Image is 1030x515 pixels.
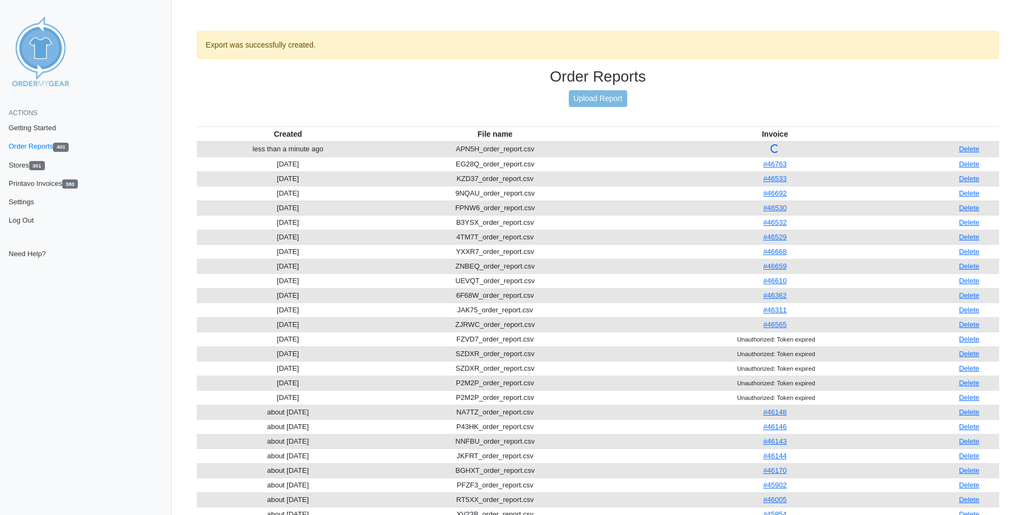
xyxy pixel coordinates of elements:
a: #46143 [763,437,787,445]
td: [DATE] [197,259,380,273]
a: Delete [959,277,980,285]
td: BGHXT_order_report.csv [380,463,611,478]
td: [DATE] [197,303,380,317]
a: Delete [959,189,980,197]
span: 301 [29,161,45,170]
td: B3YSX_order_report.csv [380,215,611,230]
td: FPNW6_order_report.csv [380,200,611,215]
a: #46610 [763,277,787,285]
td: FZVD7_order_report.csv [380,332,611,346]
a: Upload Report [569,90,627,107]
td: about [DATE] [197,449,380,463]
div: Export was successfully created. [197,31,1000,59]
td: [DATE] [197,346,380,361]
td: 9NQAU_order_report.csv [380,186,611,200]
td: ZNBEQ_order_report.csv [380,259,611,273]
a: Delete [959,160,980,168]
td: P2M2P_order_report.csv [380,376,611,390]
a: #46362 [763,291,787,299]
td: JAK75_order_report.csv [380,303,611,317]
a: #46005 [763,496,787,504]
th: File name [380,126,611,142]
td: about [DATE] [197,463,380,478]
td: YXXR7_order_report.csv [380,244,611,259]
a: #46532 [763,218,787,226]
a: Delete [959,423,980,431]
span: 401 [53,143,69,152]
td: about [DATE] [197,434,380,449]
a: Delete [959,204,980,212]
div: Unauthorized: Token expired [613,335,937,344]
a: Delete [959,437,980,445]
div: Unauthorized: Token expired [613,364,937,373]
td: KZD37_order_report.csv [380,171,611,186]
td: 6F68W_order_report.csv [380,288,611,303]
th: Created [197,126,380,142]
a: Delete [959,320,980,329]
a: #46148 [763,408,787,416]
a: Delete [959,233,980,241]
span: 380 [62,179,78,189]
td: about [DATE] [197,478,380,492]
a: #46668 [763,248,787,256]
a: Delete [959,145,980,153]
td: 4TM7T_order_report.csv [380,230,611,244]
td: about [DATE] [197,419,380,434]
td: [DATE] [197,157,380,171]
td: [DATE] [197,390,380,405]
div: Unauthorized: Token expired [613,393,937,403]
a: Delete [959,393,980,402]
a: Delete [959,291,980,299]
td: [DATE] [197,361,380,376]
td: JKFRT_order_report.csv [380,449,611,463]
a: #46529 [763,233,787,241]
td: [DATE] [197,288,380,303]
a: Delete [959,350,980,358]
a: Delete [959,379,980,387]
td: [DATE] [197,171,380,186]
a: Delete [959,466,980,474]
td: [DATE] [197,230,380,244]
a: Delete [959,306,980,314]
td: RT5XX_order_report.csv [380,492,611,507]
td: NNFBU_order_report.csv [380,434,611,449]
a: Delete [959,452,980,460]
a: Delete [959,481,980,489]
a: Delete [959,408,980,416]
td: SZDXR_order_report.csv [380,361,611,376]
td: about [DATE] [197,405,380,419]
td: [DATE] [197,376,380,390]
td: P43HK_order_report.csv [380,419,611,434]
td: about [DATE] [197,492,380,507]
a: #46146 [763,423,787,431]
a: #46170 [763,466,787,474]
td: UEVQT_order_report.csv [380,273,611,288]
span: Actions [9,109,37,117]
td: PFZF3_order_report.csv [380,478,611,492]
td: [DATE] [197,317,380,332]
td: [DATE] [197,244,380,259]
h3: Order Reports [197,68,1000,86]
a: Delete [959,335,980,343]
a: #46311 [763,306,787,314]
a: #46692 [763,189,787,197]
a: Delete [959,218,980,226]
td: SZDXR_order_report.csv [380,346,611,361]
td: APN5H_order_report.csv [380,142,611,157]
a: #46144 [763,452,787,460]
td: NA7TZ_order_report.csv [380,405,611,419]
td: [DATE] [197,273,380,288]
a: #46659 [763,262,787,270]
a: Delete [959,248,980,256]
td: [DATE] [197,186,380,200]
td: EG28Q_order_report.csv [380,157,611,171]
div: Unauthorized: Token expired [613,349,937,359]
td: P2M2P_order_report.csv [380,390,611,405]
td: [DATE] [197,200,380,215]
a: Delete [959,364,980,372]
td: [DATE] [197,215,380,230]
a: #46530 [763,204,787,212]
a: #45902 [763,481,787,489]
td: [DATE] [197,332,380,346]
a: #46763 [763,160,787,168]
